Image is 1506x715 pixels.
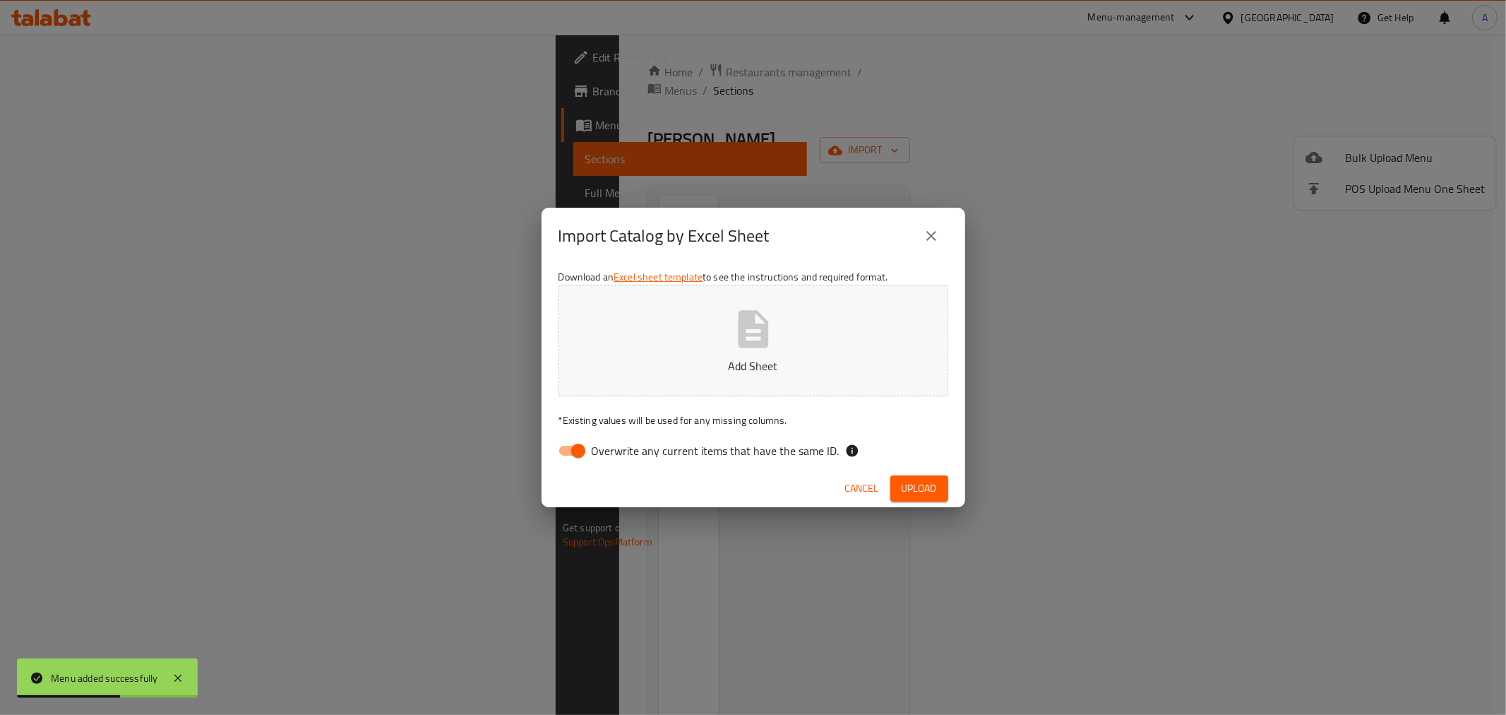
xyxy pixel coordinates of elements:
svg: If the overwrite option isn't selected, then the items that match an existing ID will be ignored ... [845,444,859,458]
span: Upload [902,480,937,497]
button: Upload [890,475,948,502]
span: Cancel [845,480,879,497]
a: Excel sheet template [614,268,703,286]
button: close [914,219,948,253]
p: Add Sheet [580,357,926,374]
span: Overwrite any current items that have the same ID. [592,442,839,459]
div: Menu added successfully [51,670,158,686]
button: Cancel [839,475,885,502]
button: Add Sheet [558,285,948,396]
h2: Import Catalog by Excel Sheet [558,225,770,247]
p: Existing values will be used for any missing columns. [558,413,948,427]
div: Download an to see the instructions and required format. [542,264,965,469]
